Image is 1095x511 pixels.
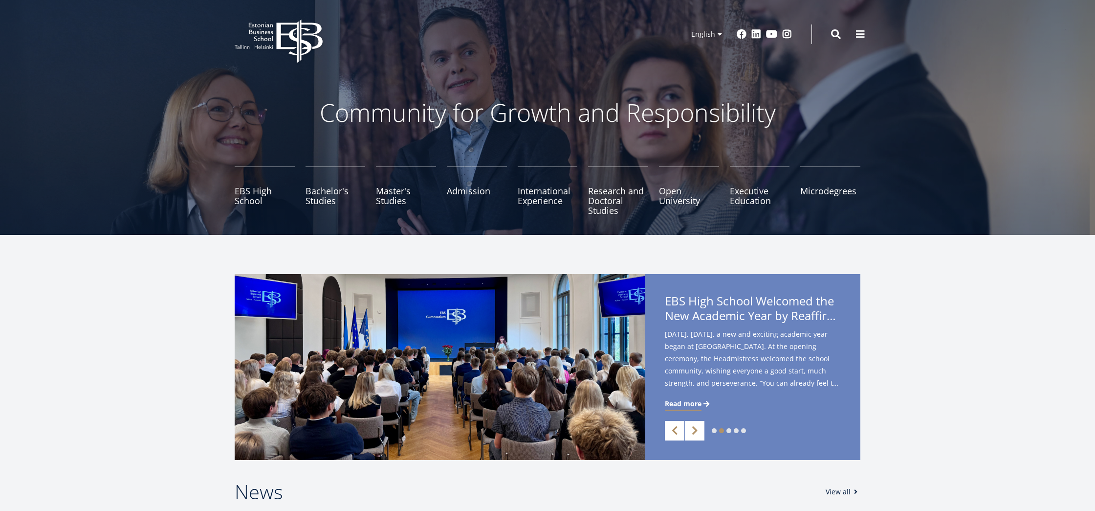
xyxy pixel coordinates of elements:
[665,377,841,389] span: strength, and perseverance. “You can already feel the autumn in the air – and in a way it’s good ...
[306,166,366,215] a: Bachelor's Studies
[665,421,684,441] a: Previous
[766,29,777,39] a: Youtube
[737,29,746,39] a: Facebook
[588,166,648,215] a: Research and Doctoral Studies
[741,428,746,433] a: 5
[659,166,719,215] a: Open University
[800,166,860,215] a: Microdegrees
[447,166,507,215] a: Admission
[376,166,436,215] a: Master's Studies
[751,29,761,39] a: Linkedin
[734,428,739,433] a: 4
[685,421,704,441] a: Next
[235,166,295,215] a: EBS High School
[288,98,807,127] p: Community for Growth and Responsibility
[665,399,701,409] span: Read more
[826,487,860,497] a: View all
[719,428,724,433] a: 2
[726,428,731,433] a: 3
[665,328,841,393] span: [DATE], [DATE], a new and exciting academic year began at [GEOGRAPHIC_DATA]. At the opening cerem...
[730,166,790,215] a: Executive Education
[782,29,792,39] a: Instagram
[712,428,717,433] a: 1
[518,166,578,215] a: International Experience
[665,294,841,326] span: EBS High School Welcomed the
[235,480,816,504] h2: News
[665,399,711,409] a: Read more
[235,274,645,460] img: a
[665,308,841,323] span: New Academic Year by Reaffirming Its Core Values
